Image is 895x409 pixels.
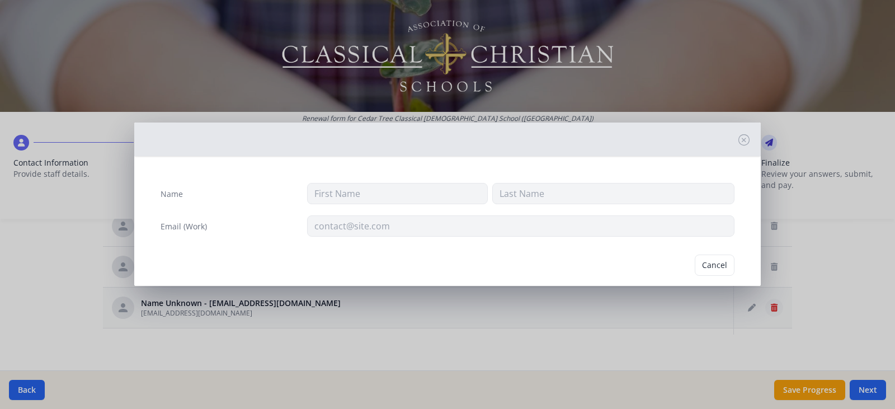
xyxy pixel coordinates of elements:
input: Last Name [492,183,734,204]
input: contact@site.com [307,215,735,237]
label: Email (Work) [161,221,207,232]
input: First Name [307,183,488,204]
button: Cancel [695,255,734,276]
label: Name [161,189,183,200]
